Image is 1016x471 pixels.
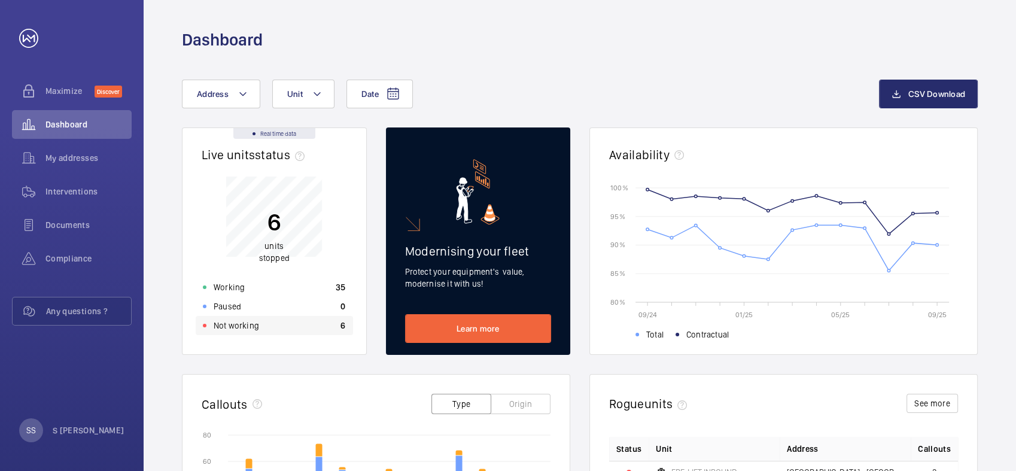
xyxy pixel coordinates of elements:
span: Address [197,89,229,99]
span: Discover [95,86,122,98]
span: stopped [259,253,290,263]
p: Status [616,443,641,455]
p: SS [26,424,36,436]
span: status [255,147,309,162]
a: Learn more [405,314,552,343]
p: 0 [340,300,345,312]
p: Working [214,281,245,293]
span: Contractual [686,329,729,341]
span: Compliance [45,253,132,265]
button: Type [431,394,491,414]
h1: Dashboard [182,29,263,51]
h2: Callouts [202,397,248,412]
span: Unit [287,89,303,99]
span: Documents [45,219,132,231]
img: marketing-card.svg [456,159,500,224]
h2: Live units [202,147,309,162]
text: 05/25 [831,311,850,319]
button: See more [907,394,958,413]
span: Total [646,329,664,341]
span: CSV Download [908,89,965,99]
text: 90 % [610,241,625,249]
span: Date [361,89,379,99]
p: Paused [214,300,241,312]
span: Any questions ? [46,305,131,317]
button: Unit [272,80,334,108]
p: units [259,240,290,264]
span: Address [787,443,818,455]
span: My addresses [45,152,132,164]
span: units [644,396,692,411]
button: Date [346,80,413,108]
text: 80 % [610,297,625,306]
span: Dashboard [45,118,132,130]
p: 35 [336,281,346,293]
text: 09/25 [927,311,946,319]
text: 80 [203,431,211,439]
span: Maximize [45,85,95,97]
span: Interventions [45,186,132,197]
text: 95 % [610,212,625,220]
button: CSV Download [879,80,978,108]
button: Origin [491,394,550,414]
text: 09/24 [638,311,657,319]
button: Address [182,80,260,108]
text: 01/25 [735,311,753,319]
text: 100 % [610,183,628,192]
span: Callouts [918,443,951,455]
p: S [PERSON_NAME] [53,424,124,436]
h2: Modernising your fleet [405,244,552,259]
p: 6 [259,207,290,237]
h2: Availability [609,147,670,162]
text: 60 [203,457,211,466]
p: Protect your equipment's value, modernise it with us! [405,266,552,290]
h2: Rogue [609,396,692,411]
text: 85 % [610,269,625,278]
p: 6 [340,320,345,332]
p: Not working [214,320,259,332]
div: Real time data [233,128,315,139]
span: Unit [656,443,672,455]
